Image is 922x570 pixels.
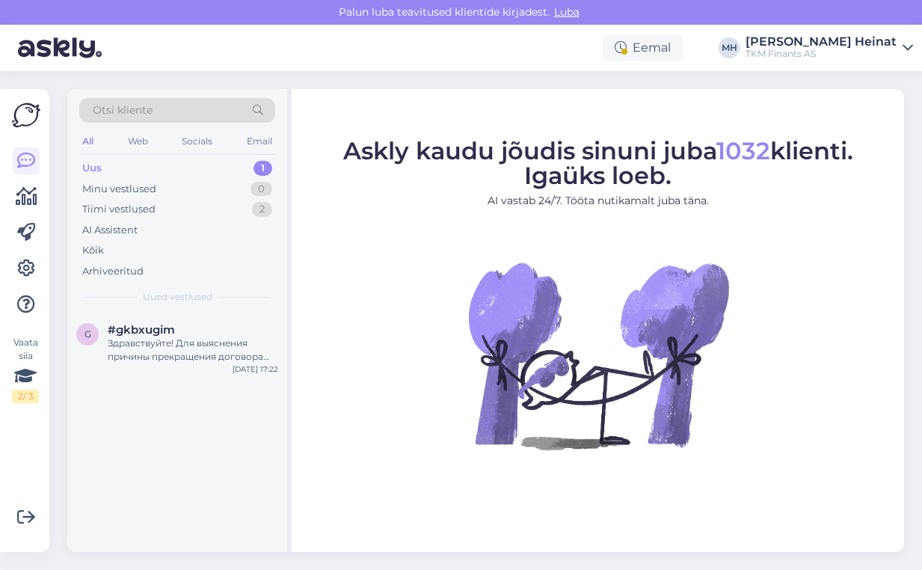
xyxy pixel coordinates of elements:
[719,37,740,58] div: MH
[125,132,151,151] div: Web
[179,132,215,151] div: Socials
[79,132,96,151] div: All
[746,36,913,60] a: [PERSON_NAME] HeinatTKM Finants AS
[12,336,39,403] div: Vaata siia
[550,5,584,19] span: Luba
[253,161,272,176] div: 1
[82,243,104,258] div: Kõik
[12,390,39,403] div: 2 / 3
[244,132,275,151] div: Email
[603,34,683,61] div: Eemal
[93,102,153,118] span: Otsi kliente
[82,161,102,176] div: Uus
[82,182,156,197] div: Minu vestlused
[746,36,897,48] div: [PERSON_NAME] Heinat
[343,193,853,209] p: AI vastab 24/7. Tööta nutikamalt juba täna.
[251,182,272,197] div: 0
[464,221,733,490] img: No Chat active
[746,48,897,60] div: TKM Finants AS
[82,223,138,238] div: AI Assistent
[143,290,212,304] span: Uued vestlused
[12,101,40,129] img: Askly Logo
[82,264,144,279] div: Arhiveeritud
[84,328,91,340] span: g
[108,323,175,337] span: #gkbxugim
[343,136,853,190] span: Askly kaudu jõudis sinuni juba klienti. Igaüks loeb.
[716,136,770,165] span: 1032
[252,202,272,217] div: 2
[108,337,278,364] div: Здравствуйте! Для выяснения причины прекращения договора Partner [PERSON_NAME] нам необходимо про...
[82,202,156,217] div: Tiimi vestlused
[233,364,278,375] div: [DATE] 17:22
